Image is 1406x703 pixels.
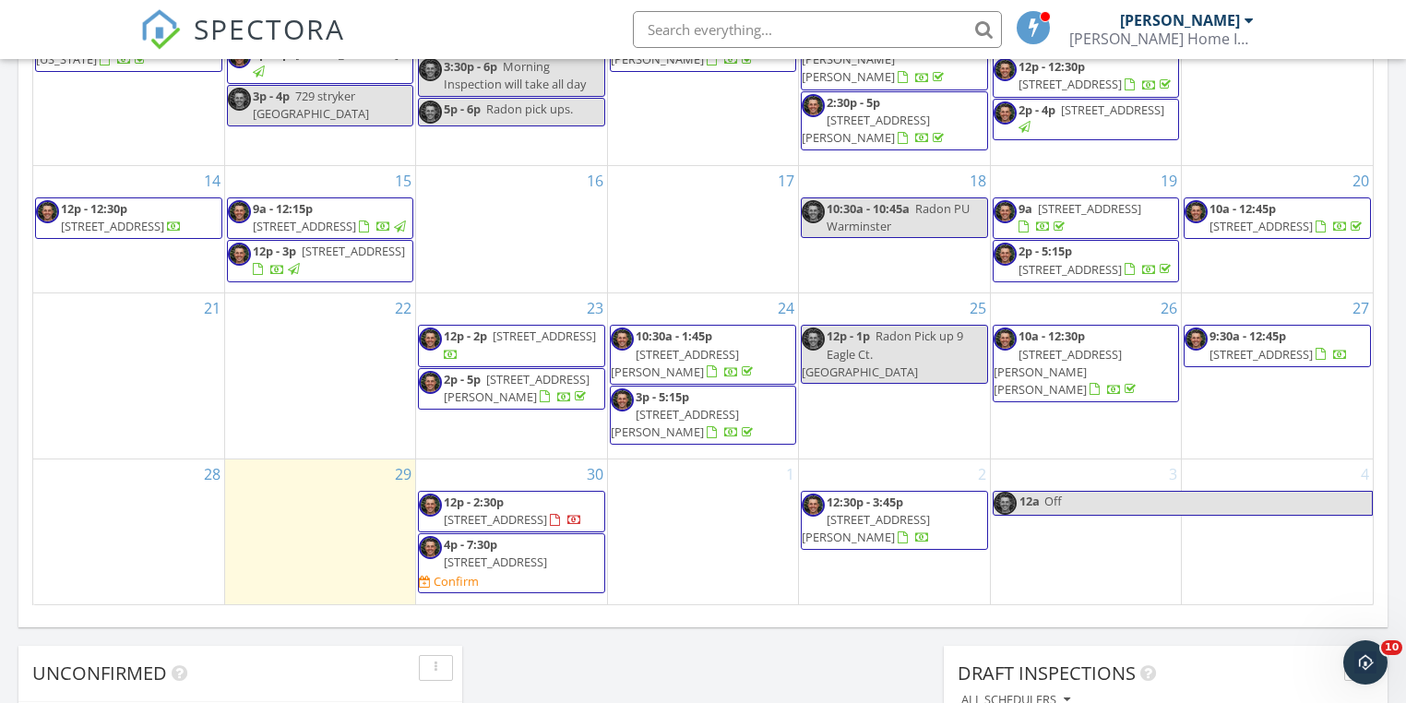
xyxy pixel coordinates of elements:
td: Go to October 2, 2025 [799,459,990,604]
td: Go to September 22, 2025 [224,293,415,459]
a: Go to September 24, 2025 [774,293,798,323]
a: 12:30p - 3:45p [STREET_ADDRESS][PERSON_NAME] [801,491,987,551]
a: 10a - 12:45p [STREET_ADDRESS] [1209,200,1365,234]
td: Go to September 15, 2025 [224,166,415,293]
span: Morning Inspection will take all day [444,58,586,92]
a: 2:30p - 5p [STREET_ADDRESS][PERSON_NAME] [802,94,947,146]
span: [STREET_ADDRESS] [295,45,399,62]
span: [STREET_ADDRESS] [1038,200,1141,217]
a: 12p - 2:30p [STREET_ADDRESS] [444,494,582,528]
img: img_9522_1.jpg [611,388,634,411]
div: Confirm [434,574,479,589]
a: Go to September 21, 2025 [200,293,224,323]
img: img_9522_1.jpg [36,200,59,223]
td: Go to September 16, 2025 [416,166,607,293]
td: Go to September 21, 2025 [33,293,224,459]
span: 12:30p - 3:45p [827,494,903,510]
input: Search everything... [633,11,1002,48]
a: Go to September 25, 2025 [966,293,990,323]
a: Go to October 4, 2025 [1357,459,1373,489]
span: 12p - 12:30p [1019,58,1085,75]
span: 12p - 12:30p [61,200,127,217]
a: 3p - 5:15p [STREET_ADDRESS][PERSON_NAME] [611,388,757,440]
span: 10:30a - 1:45p [636,328,712,344]
span: SPECTORA [194,9,345,48]
a: Go to October 2, 2025 [974,459,990,489]
img: img_9522_1.jpg [419,328,442,351]
span: [STREET_ADDRESS][PERSON_NAME][PERSON_NAME] [802,33,930,85]
span: [STREET_ADDRESS] [1061,101,1164,118]
td: Go to October 3, 2025 [990,459,1181,604]
a: Go to September 19, 2025 [1157,166,1181,196]
img: img_9522_1.jpg [419,371,442,394]
a: 3p - 5:15p [STREET_ADDRESS][PERSON_NAME] [610,386,796,446]
a: Go to September 29, 2025 [391,459,415,489]
img: img_9522_1.jpg [802,328,825,351]
a: Go to September 22, 2025 [391,293,415,323]
a: Go to September 14, 2025 [200,166,224,196]
a: 12p - 2p [STREET_ADDRESS] [444,328,596,362]
span: 2:30p - 5p [827,94,880,111]
a: 9:30a - 12:45p [STREET_ADDRESS] [1184,325,1371,366]
span: 12p - 2p [444,328,487,344]
a: 9:30a - 12:45p [STREET_ADDRESS] [1209,328,1348,362]
span: 4p - 7:30p [444,536,497,553]
a: 9a - 12:15p [STREET_ADDRESS] [253,200,409,234]
span: [STREET_ADDRESS] [493,328,596,344]
div: Bradley Home Inspections [1069,30,1254,48]
span: 5p - 6p [444,101,481,117]
a: Go to September 17, 2025 [774,166,798,196]
a: 9a [STREET_ADDRESS] [993,197,1179,239]
td: Go to October 1, 2025 [607,459,798,604]
span: 12p - 1p [827,328,870,344]
img: img_9522_1.jpg [419,58,442,81]
a: 12p - 3p [STREET_ADDRESS] [253,243,405,277]
span: [STREET_ADDRESS][PERSON_NAME][PERSON_NAME] [994,346,1122,398]
a: 2p - 5:15p [STREET_ADDRESS] [1019,243,1174,277]
a: Confirm [419,573,479,590]
span: 12a [1019,492,1041,515]
img: img_9522_1.jpg [994,243,1017,266]
a: Go to October 1, 2025 [782,459,798,489]
img: img_9522_1.jpg [802,94,825,117]
span: Unconfirmed [32,661,167,685]
a: Go to October 3, 2025 [1165,459,1181,489]
a: 2p - 5:15p [STREET_ADDRESS] [993,240,1179,281]
a: Go to September 26, 2025 [1157,293,1181,323]
span: [STREET_ADDRESS][PERSON_NAME] [444,371,590,405]
a: 10:30a - 1:45p [STREET_ADDRESS][PERSON_NAME] [610,325,796,385]
span: Off [1044,493,1062,509]
a: 4p - 7:30p [STREET_ADDRESS] Confirm [418,533,604,593]
td: Go to September 24, 2025 [607,293,798,459]
td: Go to September 14, 2025 [33,166,224,293]
img: img_9522_1.jpg [228,88,251,111]
td: Go to September 20, 2025 [1182,166,1373,293]
td: Go to September 26, 2025 [990,293,1181,459]
span: [STREET_ADDRESS][PERSON_NAME] [611,406,739,440]
td: Go to September 19, 2025 [990,166,1181,293]
span: 10:30a - 10:45a [827,200,910,217]
a: 12p - 2p [STREET_ADDRESS] [418,325,604,366]
img: img_9522_1.jpg [419,101,442,124]
span: 2p - 5p [444,371,481,387]
img: img_9522_1.jpg [994,58,1017,81]
td: Go to October 4, 2025 [1182,459,1373,604]
span: 729 stryker [GEOGRAPHIC_DATA] [253,88,369,122]
a: Go to September 20, 2025 [1349,166,1373,196]
span: 12p - 2:30p [444,494,504,510]
span: Draft Inspections [958,661,1136,685]
td: Go to September 25, 2025 [799,293,990,459]
span: [STREET_ADDRESS] [1209,346,1313,363]
td: Go to September 30, 2025 [416,459,607,604]
a: 2p - 5p [STREET_ADDRESS][PERSON_NAME] [444,371,590,405]
a: SPECTORA [140,25,345,64]
span: 3p - 4p [253,88,290,104]
span: [STREET_ADDRESS][PERSON_NAME] [802,511,930,545]
a: 3p - 5p [STREET_ADDRESS] [253,45,399,79]
span: [STREET_ADDRESS] [61,218,164,234]
a: Go to September 27, 2025 [1349,293,1373,323]
img: img_9522_1.jpg [994,200,1017,223]
a: 4p - 7:30p [STREET_ADDRESS] [444,536,547,570]
td: Go to September 29, 2025 [224,459,415,604]
a: 12p - 2:30p [STREET_ADDRESS] [418,491,604,532]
